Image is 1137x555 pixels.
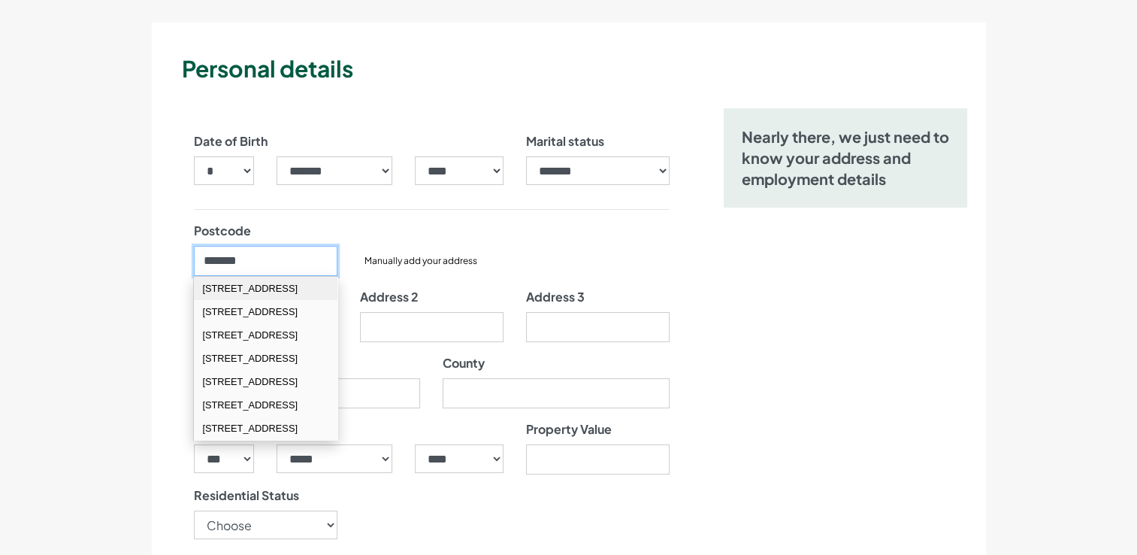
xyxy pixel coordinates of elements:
label: Date of Birth [194,132,268,150]
label: Postcode [194,222,251,240]
label: Residential Status [194,487,299,505]
label: Address 2 [360,288,419,306]
div: [STREET_ADDRESS] [194,393,337,417]
div: [STREET_ADDRESS] [194,323,337,347]
label: Property Value [526,420,612,438]
div: [STREET_ADDRESS] [194,370,337,393]
label: County [443,354,485,372]
h5: Nearly there, we just need to know your address and employment details [742,126,950,190]
label: Marital status [526,132,604,150]
button: Manually add your address [360,253,482,268]
div: [STREET_ADDRESS] [194,347,337,370]
div: [STREET_ADDRESS] [194,277,337,300]
label: Address 3 [526,288,585,306]
div: [STREET_ADDRESS] [194,417,337,440]
div: address list [194,277,337,441]
div: [STREET_ADDRESS] [194,300,337,323]
h3: Personal details [182,53,980,84]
